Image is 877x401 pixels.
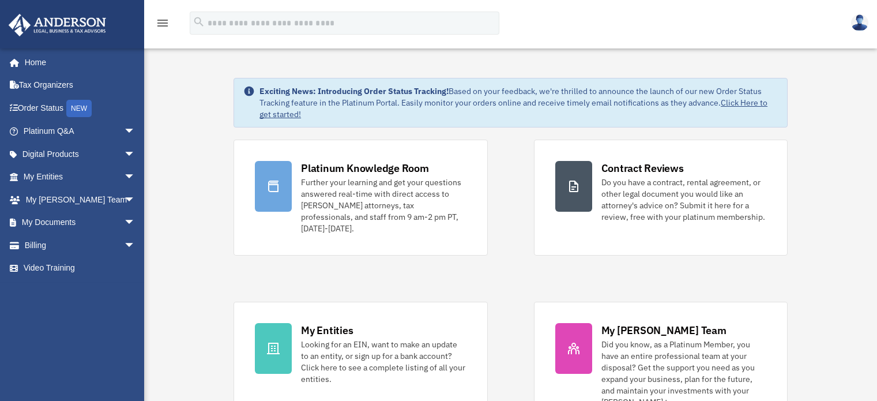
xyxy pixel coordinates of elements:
[301,177,466,234] div: Further your learning and get your questions answered real-time with direct access to [PERSON_NAM...
[5,14,110,36] img: Anderson Advisors Platinum Portal
[124,211,147,235] span: arrow_drop_down
[301,339,466,385] div: Looking for an EIN, want to make an update to an entity, or sign up for a bank account? Click her...
[124,143,147,166] span: arrow_drop_down
[259,98,767,119] a: Click Here to get started!
[8,51,147,74] a: Home
[534,140,788,256] a: Contract Reviews Do you have a contract, rental agreement, or other legal document you would like...
[234,140,487,256] a: Platinum Knowledge Room Further your learning and get your questions answered real-time with dire...
[301,161,429,175] div: Platinum Knowledge Room
[193,16,205,28] i: search
[8,74,153,97] a: Tax Organizers
[124,120,147,144] span: arrow_drop_down
[259,85,778,120] div: Based on your feedback, we're thrilled to announce the launch of our new Order Status Tracking fe...
[601,177,766,223] div: Do you have a contract, rental agreement, or other legal document you would like an attorney's ad...
[156,20,170,30] a: menu
[8,188,153,211] a: My [PERSON_NAME] Teamarrow_drop_down
[259,86,449,96] strong: Exciting News: Introducing Order Status Tracking!
[124,234,147,257] span: arrow_drop_down
[66,100,92,117] div: NEW
[851,14,868,31] img: User Pic
[8,96,153,120] a: Order StatusNEW
[601,161,684,175] div: Contract Reviews
[124,188,147,212] span: arrow_drop_down
[8,211,153,234] a: My Documentsarrow_drop_down
[8,234,153,257] a: Billingarrow_drop_down
[601,323,727,338] div: My [PERSON_NAME] Team
[124,166,147,189] span: arrow_drop_down
[8,143,153,166] a: Digital Productsarrow_drop_down
[8,166,153,189] a: My Entitiesarrow_drop_down
[301,323,353,338] div: My Entities
[8,257,153,280] a: Video Training
[8,120,153,143] a: Platinum Q&Aarrow_drop_down
[156,16,170,30] i: menu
